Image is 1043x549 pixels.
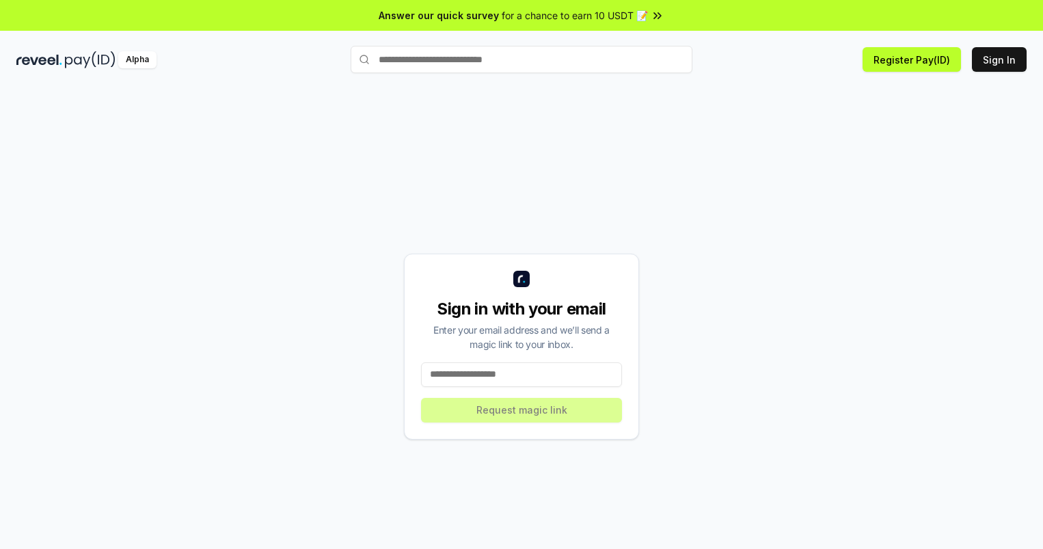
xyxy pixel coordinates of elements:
button: Sign In [972,47,1027,72]
div: Alpha [118,51,157,68]
img: reveel_dark [16,51,62,68]
span: for a chance to earn 10 USDT 📝 [502,8,648,23]
button: Register Pay(ID) [863,47,961,72]
div: Enter your email address and we’ll send a magic link to your inbox. [421,323,622,351]
div: Sign in with your email [421,298,622,320]
img: pay_id [65,51,116,68]
img: logo_small [513,271,530,287]
span: Answer our quick survey [379,8,499,23]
